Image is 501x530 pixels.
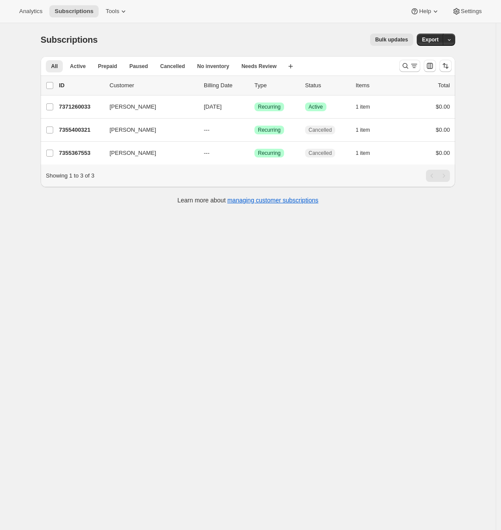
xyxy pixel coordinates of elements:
p: 7355367553 [59,149,103,157]
div: Items [356,81,399,90]
button: 1 item [356,124,380,136]
span: Cancelled [309,127,332,133]
span: $0.00 [436,127,450,133]
span: Export [422,36,439,43]
div: 7355367553[PERSON_NAME]---SuccessRecurringCancelled1 item$0.00 [59,147,450,159]
span: No inventory [197,63,229,70]
p: Learn more about [178,196,319,205]
div: 7371260033[PERSON_NAME][DATE]SuccessRecurringSuccessActive1 item$0.00 [59,101,450,113]
span: All [51,63,58,70]
span: Analytics [19,8,42,15]
span: Bulk updates [375,36,408,43]
button: Analytics [14,5,48,17]
button: [PERSON_NAME] [104,123,192,137]
button: 1 item [356,147,380,159]
span: Paused [129,63,148,70]
span: [PERSON_NAME] [110,149,156,157]
span: 1 item [356,103,370,110]
p: Customer [110,81,197,90]
span: --- [204,150,209,156]
button: [PERSON_NAME] [104,146,192,160]
button: Subscriptions [49,5,99,17]
button: Help [405,5,445,17]
p: ID [59,81,103,90]
span: Settings [461,8,482,15]
span: Needs Review [241,63,277,70]
span: Recurring [258,127,281,133]
button: 1 item [356,101,380,113]
p: 7355400321 [59,126,103,134]
span: Active [309,103,323,110]
span: Prepaid [98,63,117,70]
span: [DATE] [204,103,222,110]
button: Create new view [284,60,298,72]
button: [PERSON_NAME] [104,100,192,114]
span: $0.00 [436,103,450,110]
button: Settings [447,5,487,17]
button: Tools [100,5,133,17]
p: Total [438,81,450,90]
button: Sort the results [439,60,452,72]
span: Cancelled [160,63,185,70]
span: Subscriptions [55,8,93,15]
span: Help [419,8,431,15]
div: Type [254,81,298,90]
span: Recurring [258,103,281,110]
p: Showing 1 to 3 of 3 [46,171,94,180]
span: $0.00 [436,150,450,156]
div: IDCustomerBilling DateTypeStatusItemsTotal [59,81,450,90]
button: Search and filter results [399,60,420,72]
button: Customize table column order and visibility [424,60,436,72]
p: 7371260033 [59,103,103,111]
span: [PERSON_NAME] [110,126,156,134]
button: Bulk updates [370,34,413,46]
span: Tools [106,8,119,15]
div: 7355400321[PERSON_NAME]---SuccessRecurringCancelled1 item$0.00 [59,124,450,136]
span: Subscriptions [41,35,98,44]
button: Export [417,34,444,46]
nav: Pagination [426,170,450,182]
span: Cancelled [309,150,332,157]
p: Status [305,81,349,90]
span: --- [204,127,209,133]
a: managing customer subscriptions [227,197,319,204]
span: Recurring [258,150,281,157]
span: Active [70,63,86,70]
span: 1 item [356,127,370,133]
span: 1 item [356,150,370,157]
span: [PERSON_NAME] [110,103,156,111]
p: Billing Date [204,81,247,90]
